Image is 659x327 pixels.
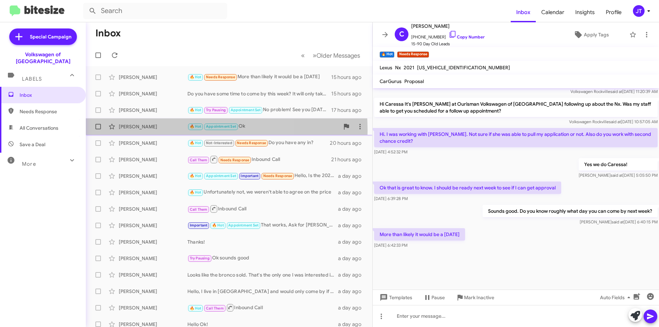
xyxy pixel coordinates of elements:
[297,48,364,62] nav: Page navigation example
[190,207,208,212] span: Call Them
[190,223,208,227] span: Important
[374,149,407,154] span: [DATE] 4:52:32 PM
[297,48,309,62] button: Previous
[83,3,227,19] input: Search
[404,78,424,84] span: Proposal
[594,291,638,304] button: Auto Fields
[397,51,429,58] small: Needs Response
[30,33,71,40] span: Special Campaign
[411,40,485,47] span: 15-90 Day Old Leads
[374,243,407,248] span: [DATE] 6:42:33 PM
[373,291,418,304] button: Templates
[190,190,201,195] span: 🔥 Hot
[187,90,331,97] div: Do you have some time to come by this week? It will only take about 15 minutes for an appraisal!
[119,156,187,163] div: [PERSON_NAME]
[187,73,331,81] div: More than likely it would be a [DATE]
[338,222,367,229] div: a day ago
[600,291,633,304] span: Auto Fields
[206,75,235,79] span: Needs Response
[600,2,627,22] span: Profile
[584,28,609,41] span: Apply Tags
[119,140,187,147] div: [PERSON_NAME]
[612,219,624,224] span: said at
[579,158,658,171] p: Yes we do Caressa!
[417,65,510,71] span: [US_VEHICLE_IDENTIFICATION_NUMBER]
[241,174,258,178] span: Important
[418,291,450,304] button: Pause
[22,161,36,167] span: More
[374,182,561,194] p: Ok that is great to know. I should be ready next week to see if I can get approval
[187,238,338,245] div: Thanks!
[119,107,187,114] div: [PERSON_NAME]
[119,238,187,245] div: [PERSON_NAME]
[380,51,394,58] small: 🔥 Hot
[580,219,658,224] span: [PERSON_NAME] [DATE] 6:40:15 PM
[119,206,187,212] div: [PERSON_NAME]
[119,304,187,311] div: [PERSON_NAME]
[206,141,232,145] span: Not-Interested
[511,2,536,22] a: Inbox
[206,124,236,129] span: Appointment Set
[187,122,339,130] div: Ok
[570,2,600,22] a: Insights
[374,98,658,117] p: Hi Caressa It's [PERSON_NAME] at Ourisman Volkswagen of [GEOGRAPHIC_DATA] following up about the ...
[119,173,187,179] div: [PERSON_NAME]
[206,108,226,112] span: Try Pausing
[220,158,250,162] span: Needs Response
[22,76,42,82] span: Labels
[609,119,621,124] span: said at
[187,139,330,147] div: Do you have any in?
[431,291,445,304] span: Pause
[231,108,261,112] span: Appointment Set
[187,205,338,213] div: Inbound Call
[536,2,570,22] a: Calendar
[483,205,658,217] p: Sounds good. Do you know roughly what day you can come by next week?
[95,28,121,39] h1: Inbox
[633,5,645,17] div: JT
[20,108,78,115] span: Needs Response
[119,288,187,295] div: [PERSON_NAME]
[187,106,331,114] div: No problem! See you [DATE].
[331,107,367,114] div: 17 hours ago
[313,51,316,60] span: »
[569,119,658,124] span: Volkswagen Rockville [DATE] 10:57:05 AM
[411,30,485,40] span: [PHONE_NUMBER]
[190,256,210,260] span: Try Pausing
[119,74,187,81] div: [PERSON_NAME]
[338,206,367,212] div: a day ago
[330,140,367,147] div: 20 hours ago
[119,123,187,130] div: [PERSON_NAME]
[190,141,201,145] span: 🔥 Hot
[404,65,414,71] span: 2021
[611,173,623,178] span: said at
[338,255,367,262] div: a day ago
[380,65,392,71] span: Lexus
[190,75,201,79] span: 🔥 Hot
[206,174,236,178] span: Appointment Set
[338,173,367,179] div: a day ago
[263,174,292,178] span: Needs Response
[338,271,367,278] div: a day ago
[20,92,78,98] span: Inbox
[338,238,367,245] div: a day ago
[301,51,305,60] span: «
[20,141,45,148] span: Save a Deal
[374,196,408,201] span: [DATE] 6:39:28 PM
[119,255,187,262] div: [PERSON_NAME]
[399,29,404,40] span: C
[187,271,338,278] div: Looks like the bronco sold. That's the only one I was interested in in. Thank you for your time
[380,78,402,84] span: CarGurus
[627,5,651,17] button: JT
[190,158,208,162] span: Call Them
[187,188,338,196] div: Unfortunately not, we weren't able to agree on the price
[450,291,500,304] button: Mark Inactive
[187,155,331,164] div: Inbound Call
[570,89,658,94] span: Volkswagen Rockville [DATE] 11:20:39 AM
[190,124,201,129] span: 🔥 Hot
[449,34,485,39] a: Copy Number
[331,156,367,163] div: 21 hours ago
[187,221,338,229] div: That works, Ask for [PERSON_NAME] when you arrive. | [STREET_ADDRESS]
